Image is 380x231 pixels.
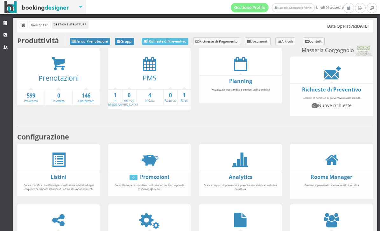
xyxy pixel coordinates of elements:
[115,38,135,45] a: Gruppi
[290,180,373,197] div: Gestisci e personalizza le tue unità di vendita
[229,173,252,180] a: Analytics
[290,93,373,114] div: Gestisci le richieste di preventivo inviate dal sito
[73,92,100,103] a: 146Confermate
[354,45,373,57] img: 0603869b585f11eeb13b0a069e529790.png
[140,173,169,180] a: Promozioni
[272,3,314,12] a: Masseria Gorgognolo Admin
[356,24,369,29] b: [DATE]
[302,45,373,57] small: Masseria Gorgognolo
[231,3,343,12] span: lunedì, 01 settembre
[123,92,136,103] a: 0Arrivati
[108,92,122,99] strong: 1
[302,86,361,93] a: Richieste di Preventivo
[4,1,69,13] img: BookingDesigner.com
[164,92,177,99] strong: 0
[303,37,325,45] a: Contatti
[29,21,50,28] a: Dashboard
[178,92,191,103] a: 1Partiti
[17,92,45,103] a: 599Preventivi
[123,92,136,99] strong: 0
[142,38,188,45] a: Richieste di Preventivo
[245,37,271,45] a: Documenti
[275,37,295,45] a: Articoli
[51,173,67,180] a: Listini
[327,24,369,29] h5: Data Operativa:
[137,92,163,99] strong: 4
[108,92,138,107] a: 1In [GEOGRAPHIC_DATA]
[108,180,191,194] div: Crea offerte per i tuoi clienti utilizzando i codici coupon da associare agli sconti
[39,73,79,83] a: Prenotazioni
[52,21,88,28] li: Gestione Struttura
[17,92,45,99] strong: 599
[199,180,282,194] div: Scarica i report di preventivi e prenotazioni elaborati sulla tua struttura
[73,92,100,99] strong: 146
[143,73,157,82] a: PMS
[164,92,177,103] a: 0Partenze
[311,173,352,180] a: Rooms Manager
[45,92,72,103] a: 0In Attesa
[137,92,163,103] a: 4In Casa
[45,92,72,99] strong: 0
[130,175,137,180] div: 0
[199,85,282,102] div: Visualizza le tue vendite e gestisci la disponibilità
[17,132,69,141] b: Configurazione
[17,180,100,194] div: Crea e modifica i tuoi listini personalizzati e adattali ad ogni esigenza del cliente attraverso ...
[312,103,318,108] span: 0
[70,38,110,45] a: Elenco Prenotazioni
[178,92,191,99] strong: 1
[231,3,269,12] a: Gestione Profilo
[229,78,252,85] a: Planning
[193,37,240,45] a: Richieste di Pagamento
[17,36,59,45] b: Produttività
[293,103,370,108] h4: Nuove richieste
